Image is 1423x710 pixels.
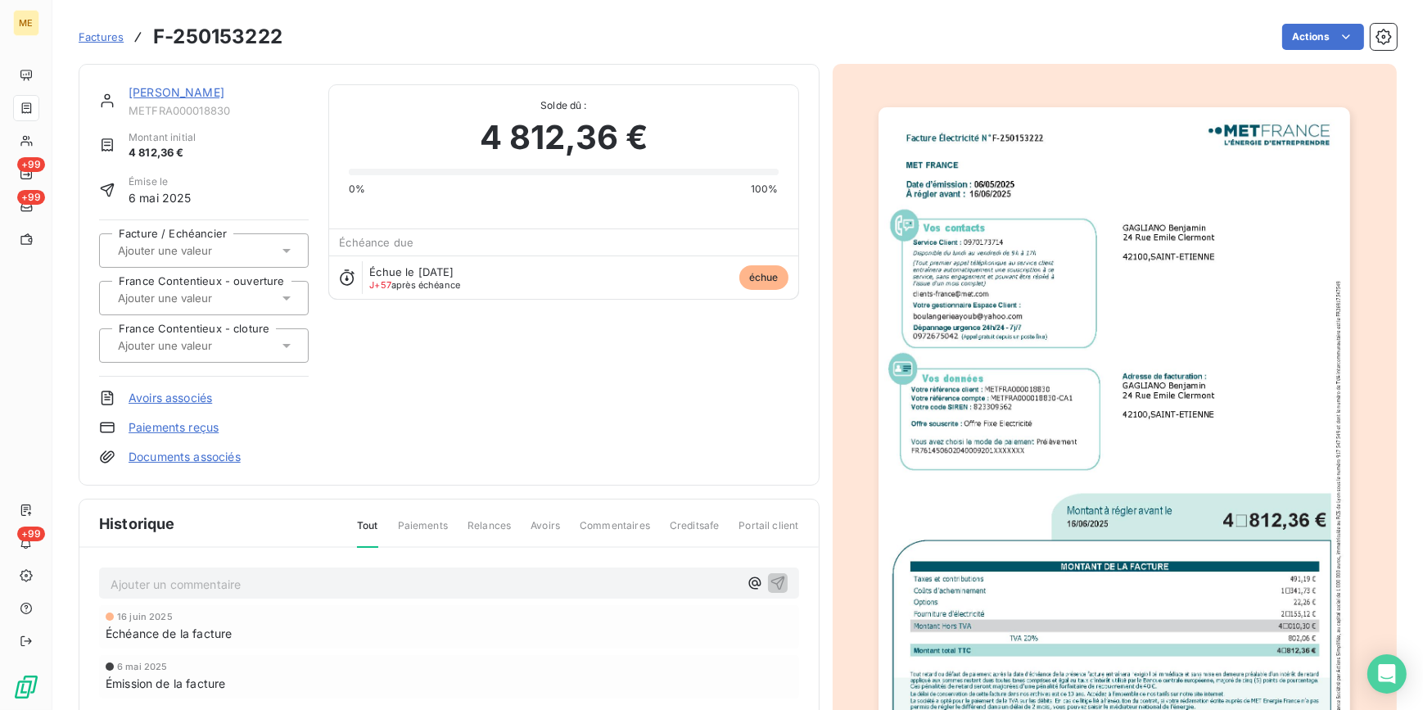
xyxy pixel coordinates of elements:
span: +99 [17,527,45,541]
span: Historique [99,513,175,535]
span: échue [739,265,788,290]
span: 4 812,36 € [129,145,196,161]
a: Avoirs associés [129,390,212,406]
span: Paiements [398,518,448,546]
a: +99 [13,193,38,219]
input: Ajouter une valeur [116,291,281,305]
span: Tout [357,518,378,548]
a: Factures [79,29,124,45]
span: J+57 [369,279,391,291]
span: 0% [349,182,365,197]
span: 16 juin 2025 [117,612,173,622]
input: Ajouter une valeur [116,243,281,258]
span: Échéance de la facture [106,625,232,642]
span: Commentaires [580,518,650,546]
span: Échéance due [339,236,413,249]
a: +99 [13,161,38,187]
span: +99 [17,190,45,205]
span: après échéance [369,280,460,290]
span: Relances [468,518,511,546]
span: Montant initial [129,130,196,145]
img: Logo LeanPay [13,674,39,700]
span: 6 mai 2025 [129,189,192,206]
span: Portail client [739,518,798,546]
span: METFRA000018830 [129,104,309,117]
h3: F-250153222 [153,22,282,52]
span: +99 [17,157,45,172]
span: Solde dû : [349,98,778,113]
span: Émission de la facture [106,675,225,692]
span: Émise le [129,174,192,189]
div: Open Intercom Messenger [1367,654,1407,694]
span: Avoirs [531,518,560,546]
span: 6 mai 2025 [117,662,168,672]
div: ME [13,10,39,36]
button: Actions [1282,24,1364,50]
span: Factures [79,30,124,43]
span: Creditsafe [670,518,720,546]
span: Échue le [DATE] [369,265,454,278]
a: [PERSON_NAME] [129,85,224,99]
span: 100% [751,182,779,197]
a: Documents associés [129,449,241,465]
input: Ajouter une valeur [116,338,281,353]
a: Paiements reçus [129,419,219,436]
span: 4 812,36 € [480,113,648,162]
